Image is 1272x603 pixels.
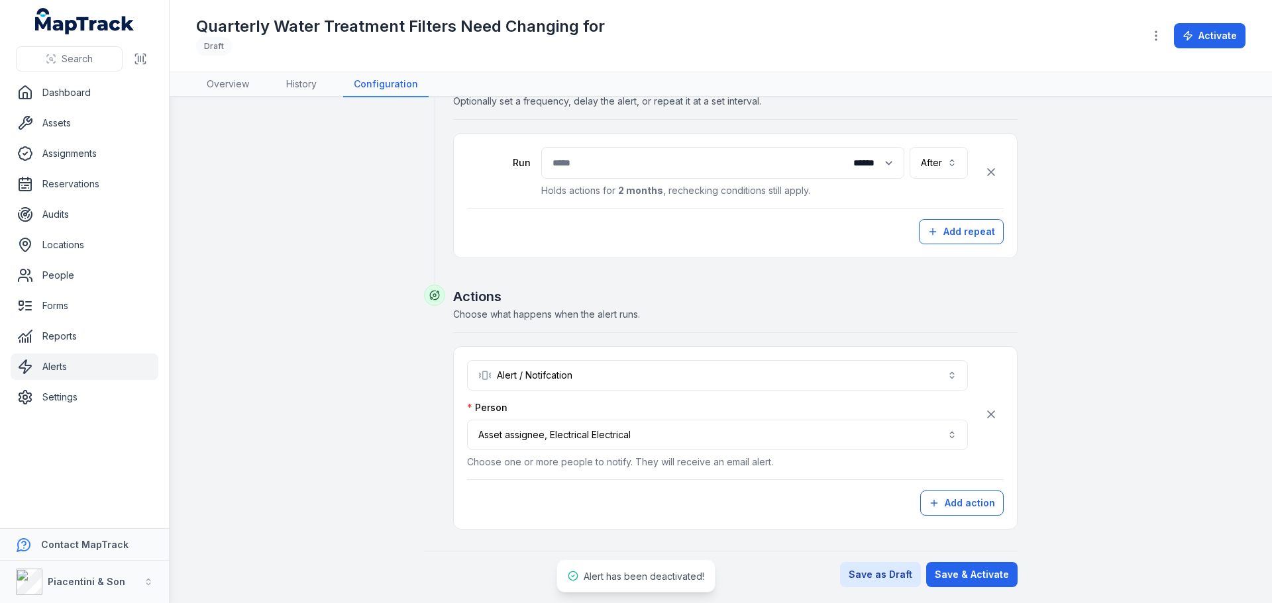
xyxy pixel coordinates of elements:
a: Assets [11,110,158,136]
button: Save as Draft [840,562,921,587]
a: Dashboard [11,79,158,106]
button: Search [16,46,123,71]
a: Settings [11,384,158,410]
a: Locations [11,232,158,258]
span: Optionally set a frequency, delay the alert, or repeat it at a set interval. [453,95,761,107]
span: Choose what happens when the alert runs. [453,308,640,320]
a: Overview [196,72,260,97]
a: MapTrack [35,8,134,34]
button: Add repeat [919,219,1004,244]
a: Configuration [343,72,429,97]
span: Search [62,52,93,66]
button: Activate [1174,23,1245,48]
h1: Quarterly Water Treatment Filters Need Changing for [196,16,605,37]
button: Add action [920,490,1004,516]
button: Alert / Notifcation [467,360,968,391]
a: Assignments [11,140,158,167]
p: Choose one or more people to notify. They will receive an email alert. [467,455,968,469]
strong: Contact MapTrack [41,539,129,550]
a: Alerts [11,353,158,380]
a: Reports [11,323,158,349]
h2: Actions [453,287,1018,306]
a: People [11,262,158,289]
strong: Piacentini & Son [48,576,125,587]
p: Holds actions for , rechecking conditions still apply. [541,184,968,197]
span: Alert has been deactivated! [584,571,704,582]
strong: 2 months [618,185,663,196]
button: After [910,147,968,179]
label: Run [467,156,531,169]
button: Asset assignee, Electrical Electrical [467,420,968,450]
a: Forms [11,293,158,319]
div: Draft [196,37,232,56]
button: Save & Activate [926,562,1018,587]
a: Reservations [11,171,158,197]
label: Person [467,401,507,414]
a: History [276,72,327,97]
a: Audits [11,201,158,228]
